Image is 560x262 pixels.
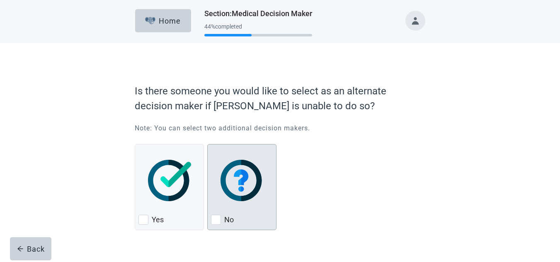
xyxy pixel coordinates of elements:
[17,245,24,252] span: arrow-left
[135,123,421,133] p: Note: You can select two additional decision makers.
[145,17,155,24] img: Elephant
[145,17,181,25] div: Home
[17,245,45,253] div: Back
[405,11,425,31] button: Toggle account menu
[224,215,234,225] label: No
[135,144,204,230] div: Yes, checkbox, not checked
[10,237,51,260] button: arrow-leftBack
[204,20,312,40] div: Progress section
[204,8,312,19] h1: Section : Medical Decision Maker
[135,84,421,113] label: Is there someone you would like to select as an alternate decision maker if [PERSON_NAME] is unab...
[207,144,276,230] div: No, checkbox, not checked
[152,215,164,225] label: Yes
[204,23,312,30] div: 44 % completed
[135,9,191,32] button: ElephantHome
